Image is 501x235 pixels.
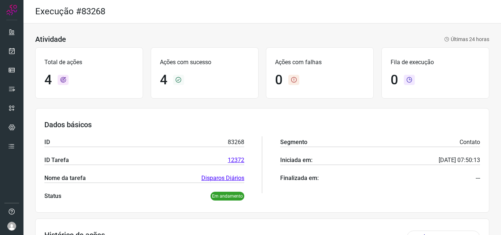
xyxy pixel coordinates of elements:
p: Em andamento [211,192,244,201]
p: ID [44,138,50,147]
p: Ações com falhas [275,58,365,67]
h3: Atividade [35,35,66,44]
img: avatar-user-boy.jpg [7,222,16,231]
p: ID Tarefa [44,156,69,165]
h1: 4 [160,72,167,88]
p: Status [44,192,61,201]
p: Iniciada em: [280,156,312,165]
p: Nome da tarefa [44,174,86,183]
p: Total de ações [44,58,134,67]
p: --- [476,174,480,183]
p: Finalizada em: [280,174,319,183]
img: Logo [6,4,17,15]
a: Disparos Diários [201,174,244,183]
p: Últimas 24 horas [444,36,489,43]
p: 83268 [228,138,244,147]
a: 12372 [228,156,244,165]
h1: 4 [44,72,52,88]
p: Ações com sucesso [160,58,249,67]
h2: Execução #83268 [35,6,105,17]
h3: Dados básicos [44,120,480,129]
p: [DATE] 07:50:13 [439,156,480,165]
p: Contato [460,138,480,147]
p: Fila de execução [391,58,480,67]
h1: 0 [391,72,398,88]
p: Segmento [280,138,307,147]
h1: 0 [275,72,282,88]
